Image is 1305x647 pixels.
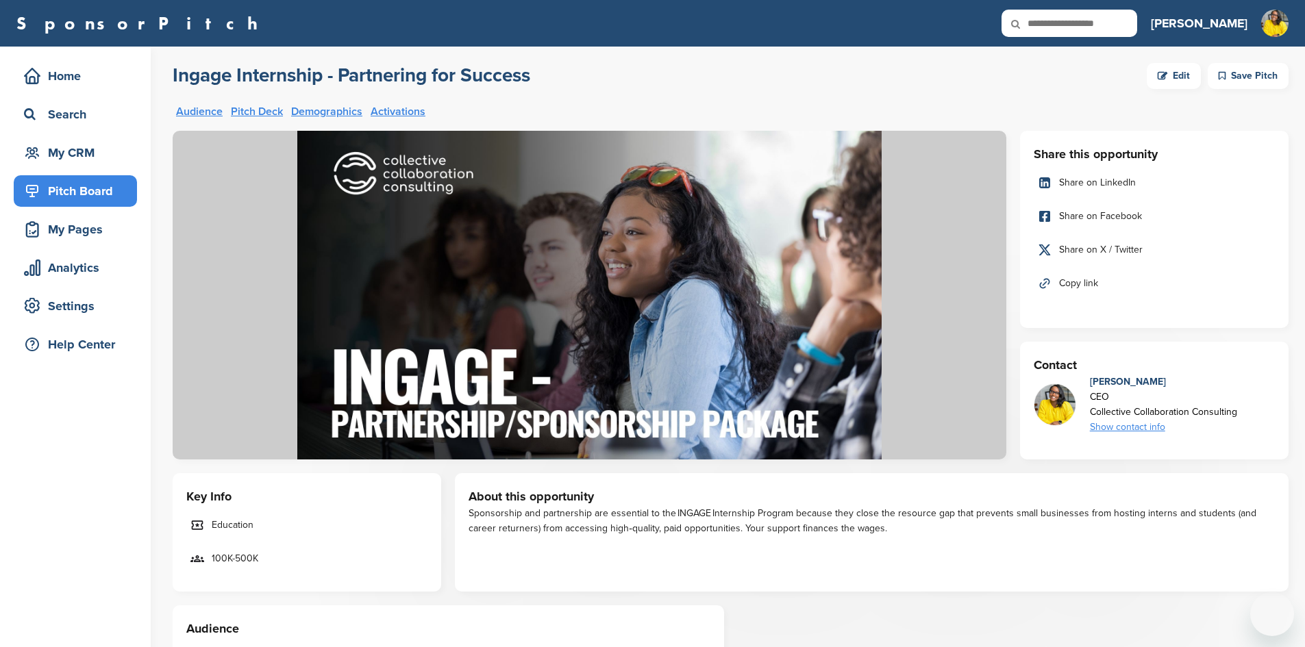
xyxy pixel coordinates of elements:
div: My CRM [21,140,137,165]
div: Search [21,102,137,127]
a: Home [14,60,137,92]
div: Save Pitch [1208,63,1289,89]
a: Activations [371,106,425,117]
a: Analytics [14,252,137,283]
h3: Audience [186,619,710,638]
a: Pitch Deck [231,106,283,117]
a: Copy link [1034,269,1275,298]
div: CEO [1090,390,1237,405]
img: Untitled design (1) [1261,10,1289,37]
h3: Share this opportunity [1034,144,1275,164]
a: SponsorPitch [16,14,266,32]
a: My CRM [14,137,137,168]
a: Demographics [291,106,362,117]
a: Share on Facebook [1034,202,1275,231]
a: Help Center [14,329,137,360]
div: Analytics [21,255,137,280]
h3: [PERSON_NAME] [1151,14,1247,33]
a: [PERSON_NAME] [1151,8,1247,38]
a: Pitch Board [14,175,137,207]
h3: Contact [1034,355,1275,375]
div: Sponsorship and partnership are essential to the INGAGE Internship Program because they close the... [469,506,1275,536]
a: Settings [14,290,137,322]
h3: Key Info [186,487,427,506]
div: Pitch Board [21,179,137,203]
span: Share on Facebook [1059,209,1142,224]
span: Copy link [1059,276,1098,291]
div: Settings [21,294,137,318]
img: Untitled design (1) [1034,384,1076,425]
a: Search [14,99,137,130]
span: Share on X / Twitter [1059,242,1143,257]
a: Share on LinkedIn [1034,168,1275,197]
span: 100K-500K [212,551,258,566]
div: Collective Collaboration Consulting [1090,405,1237,420]
a: Edit [1147,63,1201,89]
a: My Pages [14,214,137,245]
iframe: Button to launch messaging window [1250,592,1294,636]
div: Show contact info [1090,420,1237,435]
img: Sponsorpitch & [173,131,1006,459]
a: Audience [176,106,223,117]
div: Home [21,64,137,88]
a: Share on X / Twitter [1034,236,1275,264]
div: Help Center [21,332,137,357]
span: Education [212,518,253,533]
h2: Ingage Internship - Partnering for Success [173,63,530,88]
div: [PERSON_NAME] [1090,375,1237,390]
a: Ingage Internship - Partnering for Success [173,63,530,89]
span: Share on LinkedIn [1059,175,1136,190]
div: My Pages [21,217,137,242]
h3: About this opportunity [469,487,1275,506]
